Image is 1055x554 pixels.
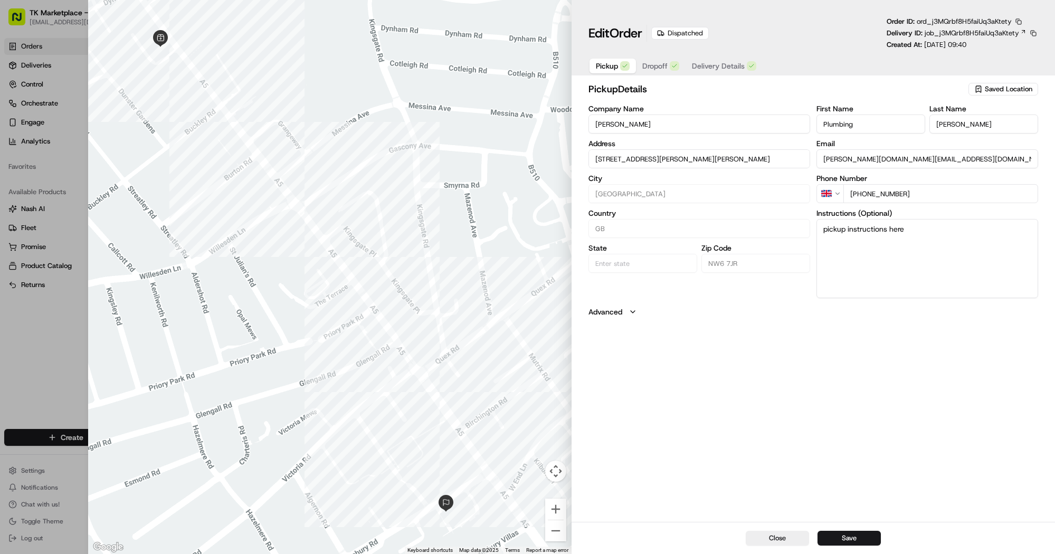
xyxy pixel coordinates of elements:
label: Country [588,209,810,217]
div: 📗 [11,237,19,245]
label: Phone Number [816,175,1038,182]
label: Advanced [588,307,622,317]
button: Advanced [588,307,1038,317]
input: Enter first name [816,114,925,133]
img: 1736555255976-a54dd68f-1ca7-489b-9aae-adbdc363a1c4 [21,193,30,201]
button: Zoom out [545,520,566,541]
input: Enter last name [929,114,1038,133]
div: Past conversations [11,137,71,146]
textarea: pickup instructions here [816,219,1038,298]
input: Enter country [588,219,810,238]
input: Enter state [588,254,697,273]
p: Welcome 👋 [11,42,192,59]
button: Close [746,531,809,546]
input: Enter phone number [843,184,1038,203]
label: Instructions (Optional) [816,209,1038,217]
span: [DATE] [93,164,115,172]
button: Map camera controls [545,461,566,482]
a: Powered byPylon [74,261,128,270]
span: Pylon [105,262,128,270]
input: Enter company name [588,114,810,133]
img: 1736555255976-a54dd68f-1ca7-489b-9aae-adbdc363a1c4 [11,101,30,120]
img: Grace Nketiah [11,182,27,199]
span: Saved Location [985,84,1032,94]
img: 1753817452368-0c19585d-7be3-40d9-9a41-2dc781b3d1eb [22,101,41,120]
a: Report a map error [526,547,568,553]
a: Terms (opens in new tab) [505,547,520,553]
input: Enter zip code [701,254,810,273]
label: Company Name [588,105,810,112]
a: job_j3MQrbf8H5faiUq3aKtety [925,28,1027,38]
p: Order ID: [887,17,1012,26]
button: Keyboard shortcuts [407,547,453,554]
label: First Name [816,105,925,112]
span: Map data ©2025 [459,547,499,553]
input: 293-301 Kilburn High Road, MP Moran - Kilburn, London, NW6 7JR, GB [588,149,810,168]
span: API Documentation [100,236,169,246]
a: 📗Knowledge Base [6,232,85,251]
label: City [588,175,810,182]
span: • [88,192,91,200]
input: Enter email [816,149,1038,168]
div: Delivery ID: [887,28,1038,38]
button: Save [818,531,881,546]
span: job_j3MQrbf8H5faiUq3aKtety [925,28,1019,38]
div: Start new chat [47,101,173,111]
a: 💻API Documentation [85,232,174,251]
span: • [88,164,91,172]
div: We're available if you need us! [47,111,145,120]
span: ord_j3MQrbf8H5faiUq3aKtety [917,17,1012,26]
button: See all [164,135,192,148]
input: Got a question? Start typing here... [27,68,190,79]
div: 💻 [89,237,98,245]
button: Start new chat [179,104,192,117]
label: Last Name [929,105,1038,112]
h1: Edit [588,25,642,42]
span: [DATE] 09:40 [924,40,966,49]
span: [DATE] [93,192,115,200]
span: Knowledge Base [21,236,81,246]
div: Dispatched [651,27,709,40]
label: Zip Code [701,244,810,252]
span: [PERSON_NAME] [33,192,85,200]
img: Josh Dodd [11,154,27,170]
h2: pickup Details [588,82,966,97]
img: Nash [11,11,32,32]
a: Open this area in Google Maps (opens a new window) [91,540,126,554]
p: Created At: [887,40,966,50]
span: Pickup [596,61,618,71]
span: Dropoff [642,61,668,71]
input: Enter city [588,184,810,203]
button: Saved Location [968,82,1038,97]
span: Delivery Details [692,61,745,71]
label: State [588,244,697,252]
label: Email [816,140,1038,147]
span: [PERSON_NAME] [33,164,85,172]
button: Zoom in [545,499,566,520]
label: Address [588,140,810,147]
span: Order [610,25,642,42]
img: Google [91,540,126,554]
